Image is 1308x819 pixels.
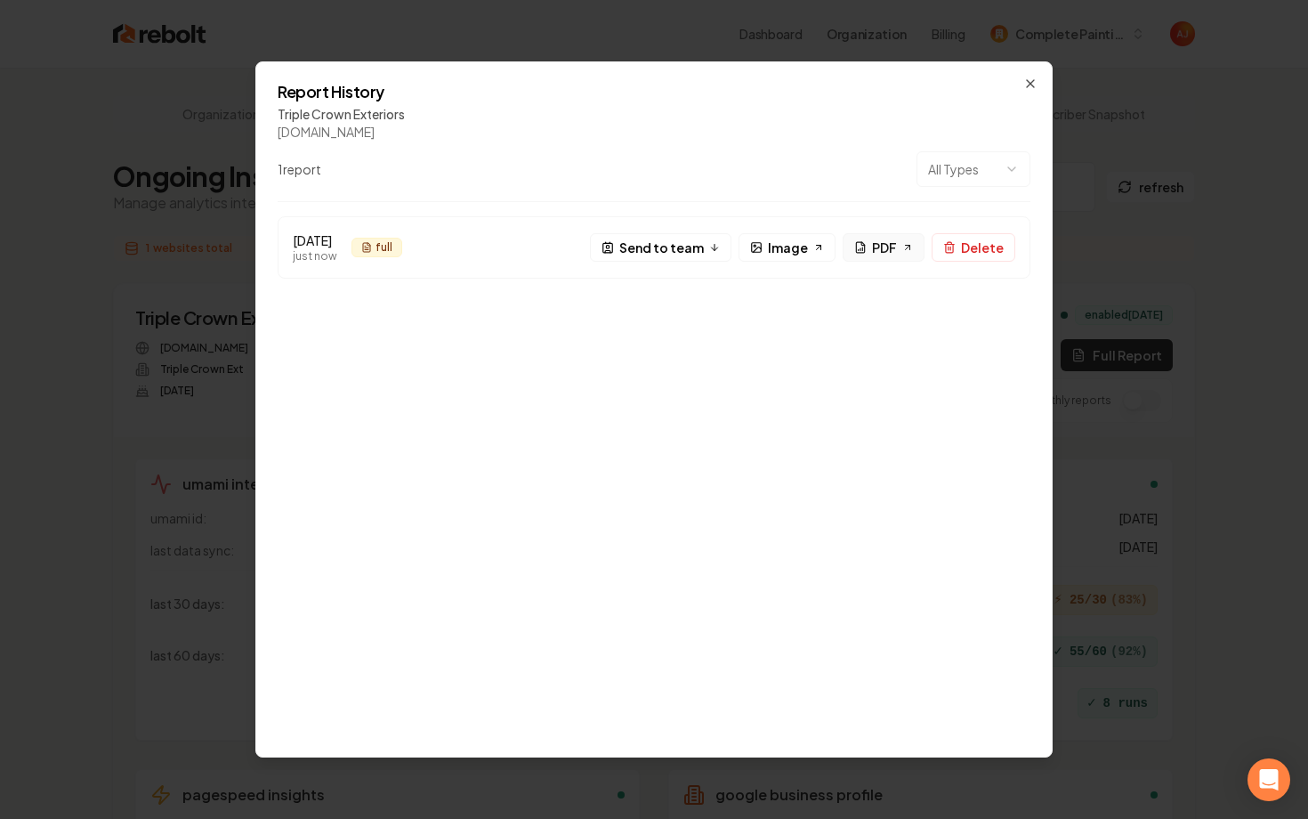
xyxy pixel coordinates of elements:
span: Delete [961,239,1004,257]
div: [DOMAIN_NAME] [278,123,1030,141]
span: Send to team [619,239,704,257]
div: 1 report [278,160,321,178]
button: Send to team [590,233,731,262]
div: [DATE] [293,231,337,249]
button: Delete [932,233,1015,262]
h2: Report History [278,84,1030,100]
a: PDF [843,233,924,262]
span: full [375,240,392,255]
span: PDF [872,239,897,257]
a: Image [739,233,836,262]
div: Triple Crown Exteriors [278,105,1030,123]
span: Image [768,239,808,257]
div: just now [293,249,337,264]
